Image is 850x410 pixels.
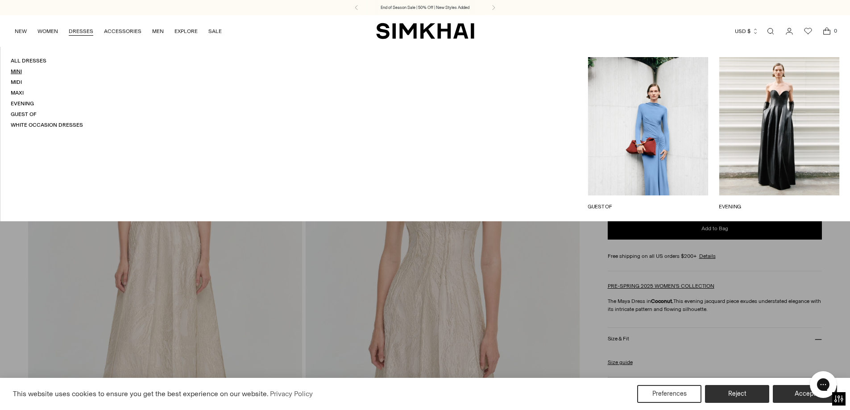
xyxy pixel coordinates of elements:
[637,385,701,403] button: Preferences
[152,21,164,41] a: MEN
[69,21,93,41] a: DRESSES
[174,21,198,41] a: EXPLORE
[818,22,836,40] a: Open cart modal
[799,22,817,40] a: Wishlist
[831,27,839,35] span: 0
[735,21,759,41] button: USD $
[705,385,769,403] button: Reject
[269,387,314,401] a: Privacy Policy (opens in a new tab)
[381,4,469,11] a: End of Season Sale | 50% Off | New Styles Added
[773,385,837,403] button: Accept
[780,22,798,40] a: Go to the account page
[15,21,27,41] a: NEW
[37,21,58,41] a: WOMEN
[13,389,269,398] span: This website uses cookies to ensure you get the best experience on our website.
[805,368,841,401] iframe: Gorgias live chat messenger
[104,21,141,41] a: ACCESSORIES
[376,22,474,40] a: SIMKHAI
[208,21,222,41] a: SALE
[762,22,780,40] a: Open search modal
